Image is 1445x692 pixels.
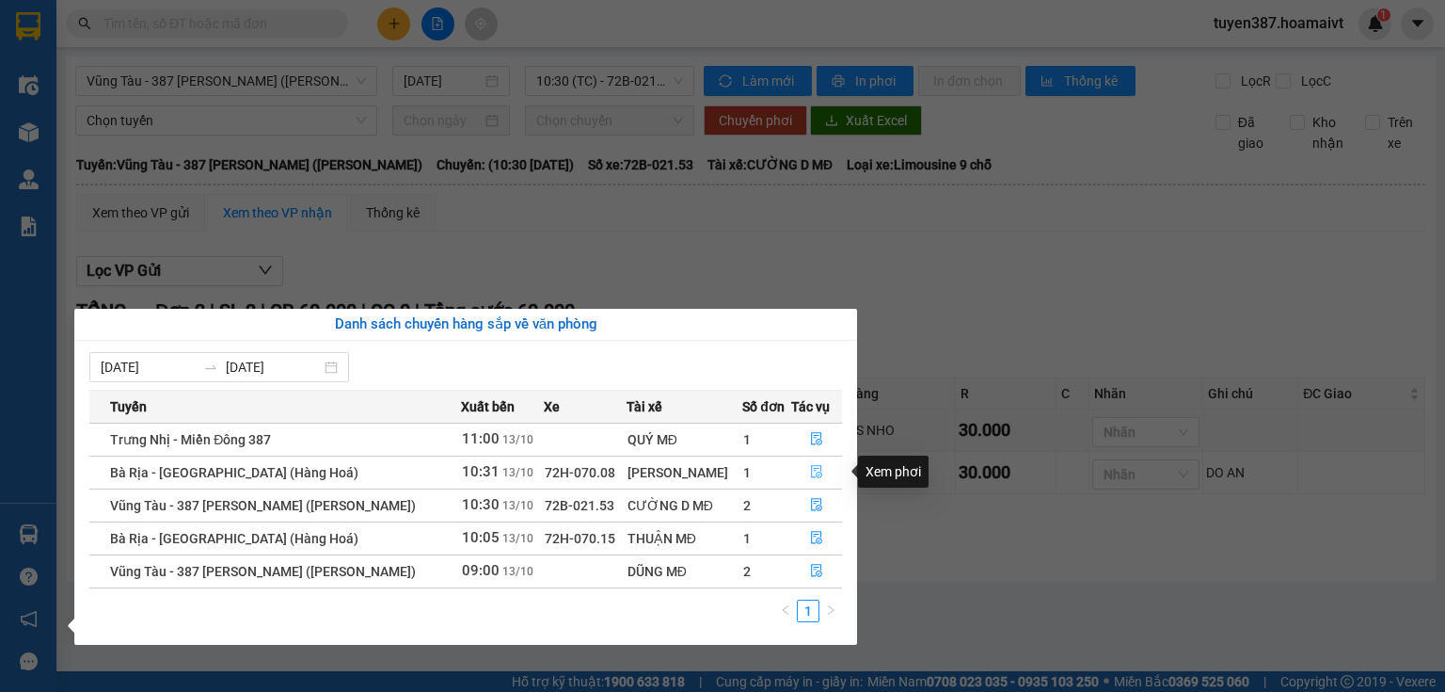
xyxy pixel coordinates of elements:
[774,600,797,622] li: Previous Page
[461,396,515,417] span: Xuất bến
[203,360,218,375] span: swap-right
[161,16,293,39] div: Bình Giã
[743,432,751,447] span: 1
[203,360,218,375] span: to
[16,16,148,39] div: 167 QL13
[110,465,358,480] span: Bà Rịa - [GEOGRAPHIC_DATA] (Hàng Hoá)
[792,523,841,554] button: file-done
[161,39,293,61] div: tuan anh hm
[110,432,271,447] span: Trưng Nhị - Miền Đông 387
[810,432,823,447] span: file-done
[545,465,615,480] span: 72H-070.08
[545,531,615,546] span: 72H-070.15
[544,396,560,417] span: Xe
[810,498,823,513] span: file-done
[627,429,742,450] div: QUÝ MĐ
[627,561,742,582] div: DŨNG MĐ
[502,532,533,545] span: 13/10
[819,600,842,622] button: right
[742,396,785,417] span: Số đơn
[819,600,842,622] li: Next Page
[161,18,206,38] span: Nhận:
[743,531,751,546] span: 1
[502,466,533,479] span: 13/10
[792,458,841,488] button: file-done
[161,61,293,88] div: 0939200200
[160,137,293,183] div: ĐBL10250680
[791,396,830,417] span: Tác vụ
[810,531,823,546] span: file-done
[89,314,842,336] div: Danh sách chuyến hàng sắp về văn phòng
[226,357,321,378] input: Đến ngày
[627,528,742,549] div: THUẬN MĐ
[462,463,500,480] span: 10:31
[16,101,293,124] div: Tên hàng: kien ( : 2 )
[627,495,742,516] div: CƯỜNG D MĐ
[810,465,823,480] span: file-done
[798,601,818,621] a: 1
[825,604,836,616] span: right
[780,604,791,616] span: left
[774,600,797,622] button: left
[743,498,751,513] span: 2
[810,564,823,579] span: file-done
[110,531,358,546] span: Bà Rịa - [GEOGRAPHIC_DATA] (Hàng Hoá)
[110,498,416,513] span: Vũng Tàu - 387 [PERSON_NAME] ([PERSON_NAME])
[502,499,533,512] span: 13/10
[462,529,500,546] span: 10:05
[792,491,841,521] button: file-done
[792,556,841,587] button: file-done
[110,564,416,579] span: Vũng Tàu - 387 [PERSON_NAME] ([PERSON_NAME])
[462,430,500,447] span: 11:00
[462,496,500,513] span: 10:30
[16,61,148,88] div: 0907200200
[545,498,614,513] span: 72B-021.53
[16,18,45,38] span: Gửi:
[743,465,751,480] span: 1
[16,39,148,61] div: vp 1760ql o 13
[101,357,196,378] input: Từ ngày
[110,396,147,417] span: Tuyến
[858,456,929,488] div: Xem phơi
[462,562,500,579] span: 09:00
[627,462,742,483] div: [PERSON_NAME]
[502,433,533,446] span: 13/10
[165,99,190,125] span: SL
[502,565,533,578] span: 13/10
[743,564,751,579] span: 2
[627,396,662,417] span: Tài xế
[792,425,841,455] button: file-done
[797,600,819,622] li: 1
